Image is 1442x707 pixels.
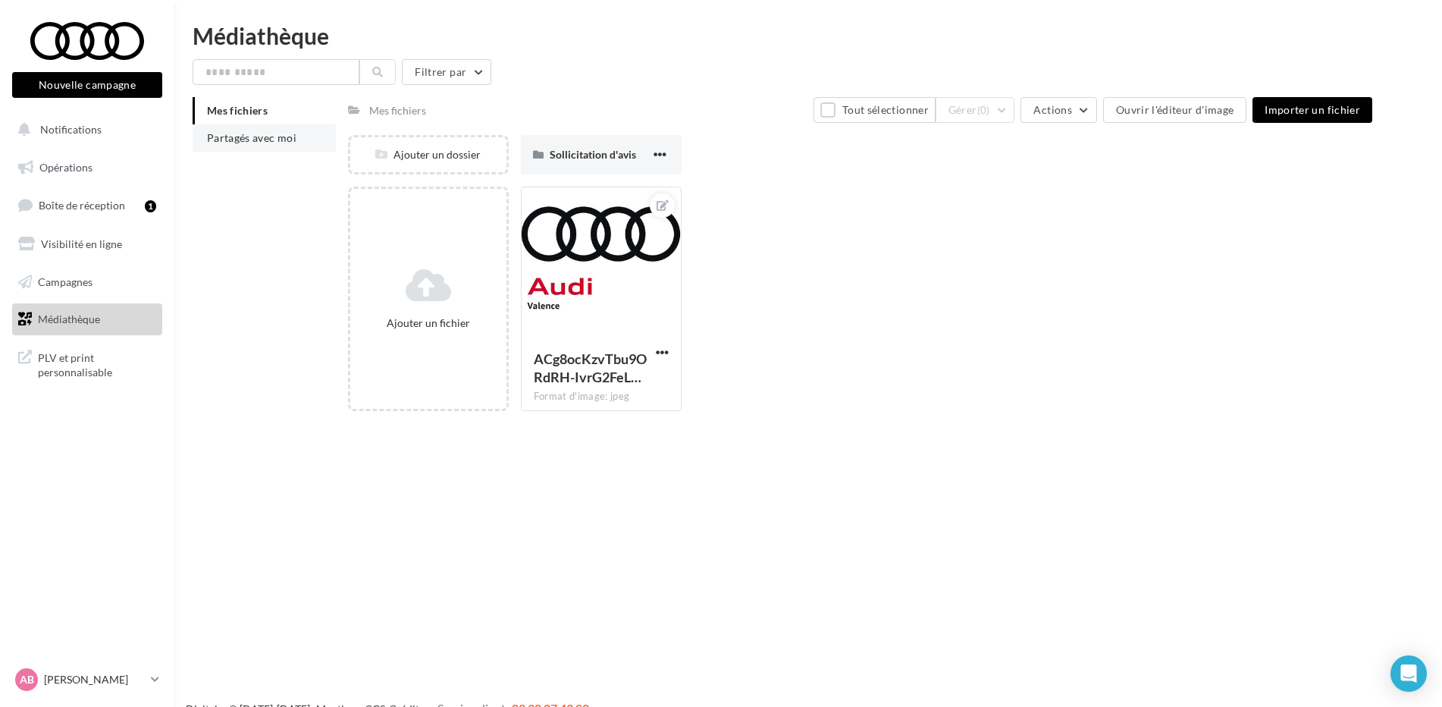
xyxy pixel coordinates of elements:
[534,350,647,385] span: ACg8ocKzvTbu9ORdRH-IvrG2FeLA6EQom8IDL1VhpQlVp5v1XhH0Hel1
[9,189,165,222] a: Boîte de réception1
[350,147,506,162] div: Ajouter un dossier
[1252,97,1372,123] button: Importer un fichier
[534,390,669,404] div: Format d'image: jpeg
[369,103,426,118] div: Mes fichiers
[936,97,1015,123] button: Gérer(0)
[44,672,145,687] p: [PERSON_NAME]
[39,161,92,174] span: Opérations
[550,148,636,161] span: Sollicitation d'avis
[402,59,491,85] button: Filtrer par
[1020,97,1096,123] button: Actions
[9,114,159,146] button: Notifications
[813,97,935,123] button: Tout sélectionner
[193,24,1424,47] div: Médiathèque
[9,341,165,386] a: PLV et print personnalisable
[41,237,122,250] span: Visibilité en ligne
[9,152,165,184] a: Opérations
[207,104,268,117] span: Mes fichiers
[38,347,156,380] span: PLV et print personnalisable
[40,123,102,136] span: Notifications
[1103,97,1246,123] button: Ouvrir l'éditeur d'image
[38,313,100,325] span: Médiathèque
[1033,103,1071,116] span: Actions
[9,228,165,260] a: Visibilité en ligne
[9,266,165,298] a: Campagnes
[39,199,125,212] span: Boîte de réception
[207,131,296,144] span: Partagés avec moi
[9,303,165,335] a: Médiathèque
[356,316,500,331] div: Ajouter un fichier
[12,72,162,98] button: Nouvelle campagne
[38,275,92,288] span: Campagnes
[20,672,34,687] span: AB
[1265,103,1360,116] span: Importer un fichier
[977,104,990,116] span: (0)
[1390,655,1427,692] div: Open Intercom Messenger
[145,200,156,212] div: 1
[12,665,162,694] a: AB [PERSON_NAME]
